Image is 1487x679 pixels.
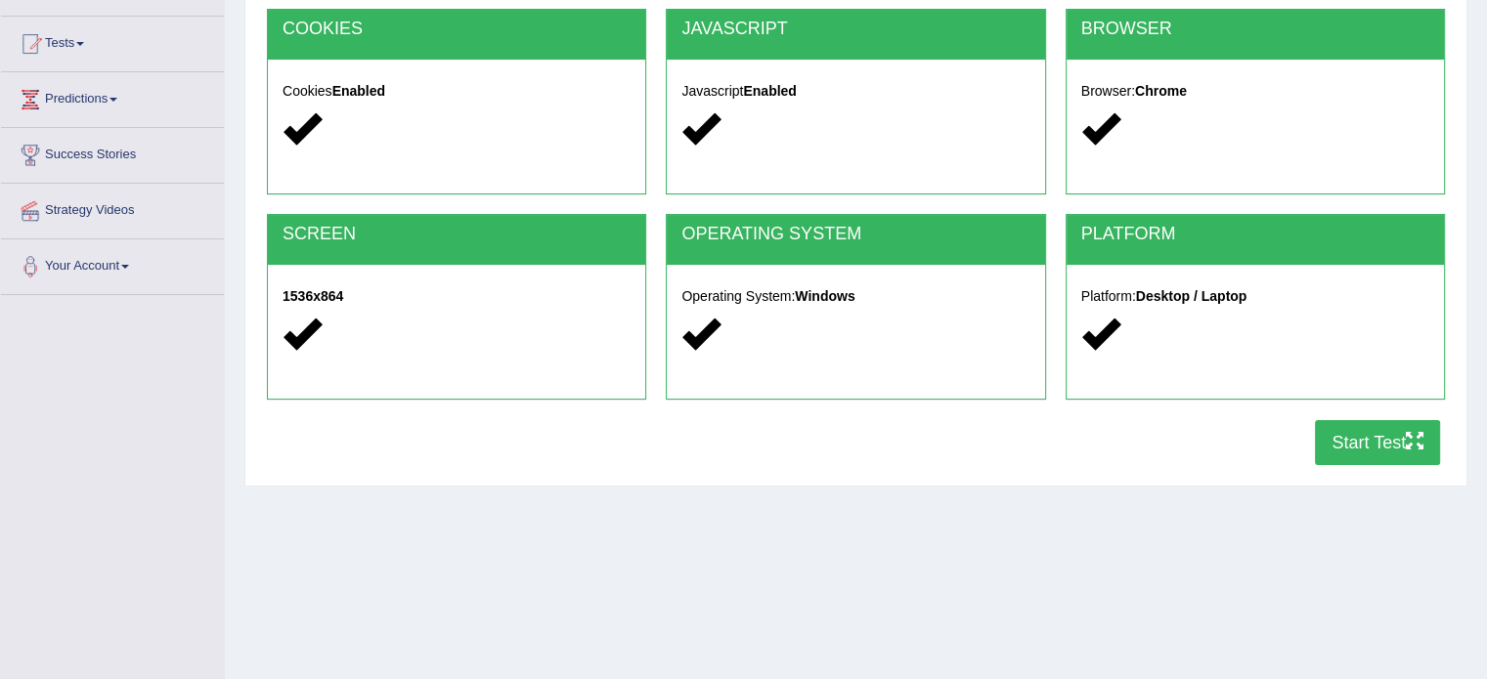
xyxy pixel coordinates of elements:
a: Strategy Videos [1,184,224,233]
strong: Desktop / Laptop [1136,288,1247,304]
h2: OPERATING SYSTEM [681,225,1029,244]
h5: Javascript [681,84,1029,99]
h2: BROWSER [1081,20,1429,39]
h5: Operating System: [681,289,1029,304]
strong: 1536x864 [283,288,343,304]
h2: COOKIES [283,20,631,39]
a: Success Stories [1,128,224,177]
strong: Enabled [743,83,796,99]
strong: Enabled [332,83,385,99]
h5: Cookies [283,84,631,99]
a: Predictions [1,72,224,121]
strong: Windows [795,288,854,304]
a: Your Account [1,239,224,288]
h2: JAVASCRIPT [681,20,1029,39]
button: Start Test [1315,420,1440,465]
strong: Chrome [1135,83,1187,99]
h2: PLATFORM [1081,225,1429,244]
h5: Browser: [1081,84,1429,99]
h2: SCREEN [283,225,631,244]
a: Tests [1,17,224,65]
h5: Platform: [1081,289,1429,304]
